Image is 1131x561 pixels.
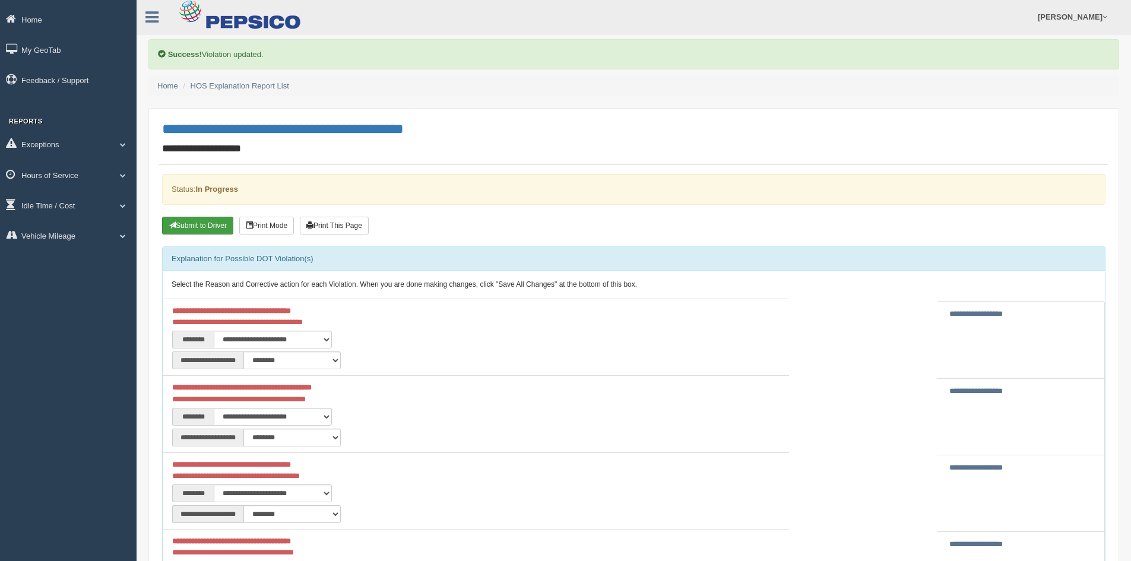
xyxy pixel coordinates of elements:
strong: In Progress [195,185,238,194]
div: Violation updated. [148,39,1119,69]
button: Print Mode [239,217,294,234]
a: Home [157,81,178,90]
a: HOS Explanation Report List [191,81,289,90]
div: Select the Reason and Corrective action for each Violation. When you are done making changes, cli... [163,271,1105,299]
button: Submit To Driver [162,217,233,234]
div: Explanation for Possible DOT Violation(s) [163,247,1105,271]
button: Print This Page [300,217,369,234]
b: Success! [168,50,202,59]
div: Status: [162,174,1105,204]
